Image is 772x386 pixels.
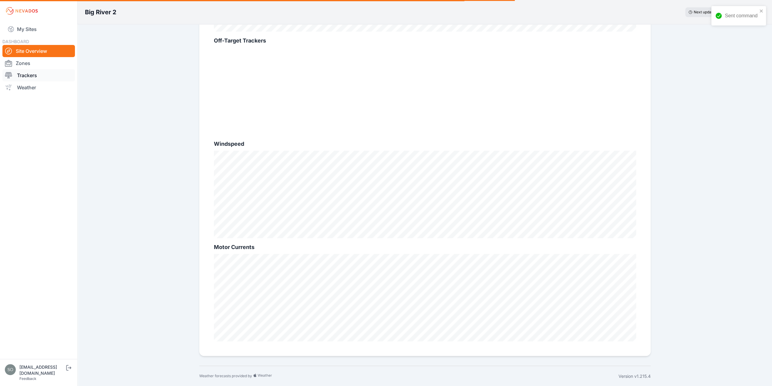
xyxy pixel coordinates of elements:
div: Sent command [725,12,757,19]
a: My Sites [2,22,75,36]
a: Weather [2,81,75,94]
a: Site Overview [2,45,75,57]
a: Zones [2,57,75,69]
a: Trackers [2,69,75,81]
span: Next update in [694,10,719,14]
div: Weather forecasts provided by [199,373,619,379]
span: DASHBOARD [2,39,29,44]
div: [EMAIL_ADDRESS][DOMAIN_NAME] [19,364,65,376]
h2: Windspeed [214,140,636,148]
img: solvocc@solvenergy.com [5,364,16,375]
h2: Motor Currents [214,243,636,251]
div: Version v1.215.4 [619,373,651,379]
a: Feedback [19,376,36,381]
h2: Off-Target Trackers [214,36,636,45]
h3: Big River 2 [85,8,116,16]
button: close [759,9,764,13]
img: Nevados [5,6,39,16]
nav: Breadcrumb [85,4,116,20]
